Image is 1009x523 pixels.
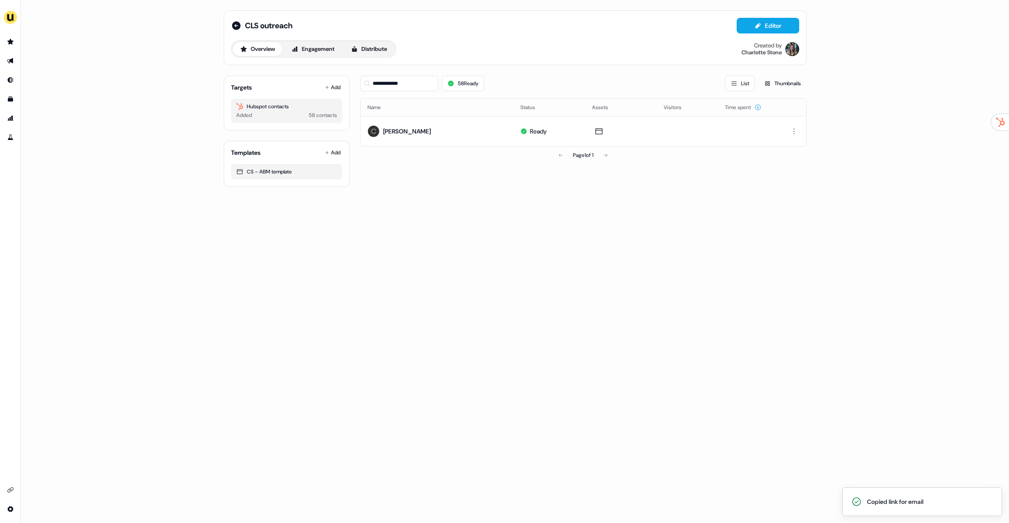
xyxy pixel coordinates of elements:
a: Go to outbound experience [3,54,17,68]
div: [PERSON_NAME] [383,127,431,136]
button: 58Ready [442,76,484,91]
a: Editor [737,22,799,31]
button: Editor [737,18,799,33]
button: Distribute [344,42,394,56]
a: Go to integrations [3,502,17,516]
div: 58 contacts [309,111,337,120]
img: Charlotte [785,42,799,56]
div: Hubspot contacts [236,102,337,111]
button: Add [323,81,342,93]
div: Targets [231,83,252,92]
span: CLS outreach [245,20,292,31]
button: Visitors [664,100,692,115]
button: Time spent [725,100,761,115]
div: Copied link for email [867,497,923,506]
button: List [725,76,755,91]
a: Go to experiments [3,130,17,144]
a: Go to attribution [3,111,17,125]
button: Status [520,100,546,115]
div: CS - ABM template [236,167,337,176]
button: Name [367,100,391,115]
button: Add [323,147,342,159]
th: Assets [585,99,657,116]
a: Go to integrations [3,483,17,497]
button: Overview [233,42,282,56]
a: Go to Inbound [3,73,17,87]
button: Engagement [284,42,342,56]
div: Added [236,111,252,120]
div: Page 1 of 1 [573,151,593,160]
div: Ready [530,127,547,136]
div: Charlotte Stone [741,49,782,56]
a: Go to prospects [3,35,17,49]
div: Created by [754,42,782,49]
button: Thumbnails [758,76,807,91]
div: Templates [231,148,261,157]
a: Go to templates [3,92,17,106]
